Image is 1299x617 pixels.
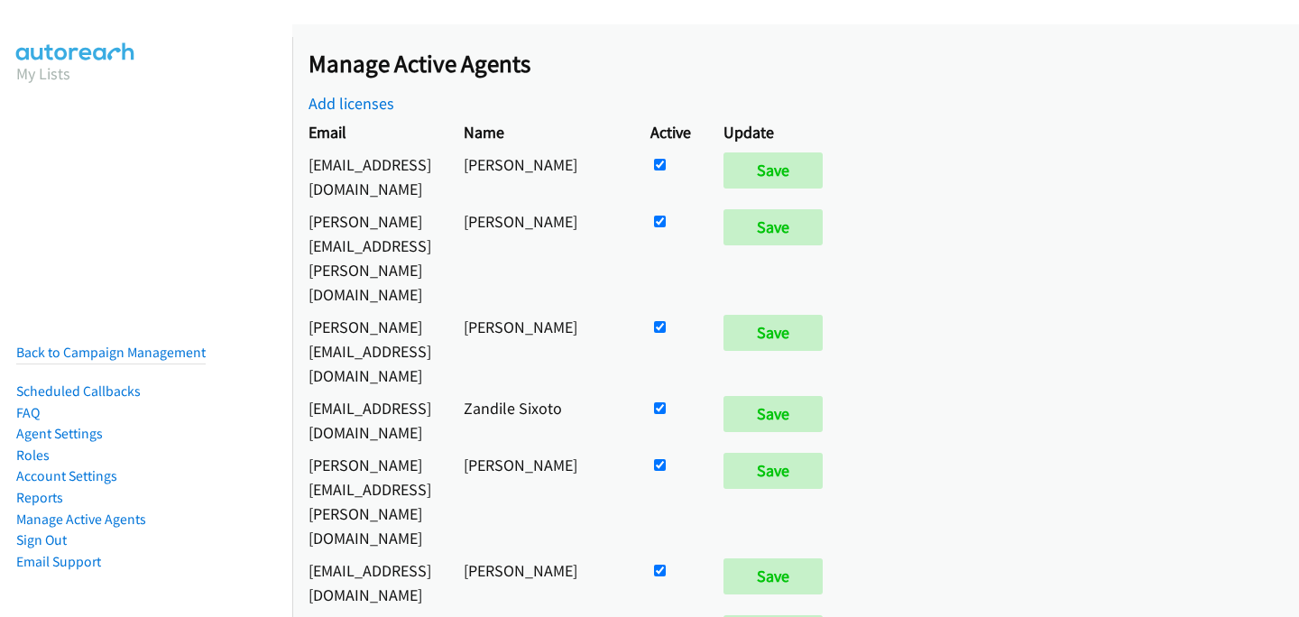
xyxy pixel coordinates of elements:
td: [PERSON_NAME] [447,448,634,554]
td: [EMAIL_ADDRESS][DOMAIN_NAME] [292,148,447,205]
a: My Lists [16,63,70,84]
iframe: Resource Center [1248,236,1299,380]
input: Save [723,396,823,432]
h2: Manage Active Agents [309,49,1299,79]
a: Scheduled Callbacks [16,382,141,400]
td: [PERSON_NAME] [447,310,634,391]
td: [PERSON_NAME][EMAIL_ADDRESS][PERSON_NAME][DOMAIN_NAME] [292,448,447,554]
input: Save [723,453,823,489]
a: Reports [16,489,63,506]
a: Manage Active Agents [16,511,146,528]
td: [PERSON_NAME][EMAIL_ADDRESS][PERSON_NAME][DOMAIN_NAME] [292,205,447,310]
input: Save [723,209,823,245]
a: Back to Campaign Management [16,344,206,361]
a: FAQ [16,404,40,421]
input: Save [723,315,823,351]
th: Name [447,115,634,148]
a: Sign Out [16,531,67,548]
input: Save [723,558,823,594]
th: Active [634,115,707,148]
th: Email [292,115,447,148]
a: Account Settings [16,467,117,484]
td: Zandile Sixoto [447,391,634,448]
a: Agent Settings [16,425,103,442]
td: [PERSON_NAME] [447,148,634,205]
a: Email Support [16,553,101,570]
td: [PERSON_NAME] [447,554,634,611]
th: Update [707,115,847,148]
a: Roles [16,447,50,464]
td: [EMAIL_ADDRESS][DOMAIN_NAME] [292,391,447,448]
iframe: Checklist [1147,539,1285,603]
a: Add licenses [309,93,394,114]
td: [EMAIL_ADDRESS][DOMAIN_NAME] [292,554,447,611]
td: [PERSON_NAME][EMAIL_ADDRESS][DOMAIN_NAME] [292,310,447,391]
input: Save [723,152,823,189]
td: [PERSON_NAME] [447,205,634,310]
